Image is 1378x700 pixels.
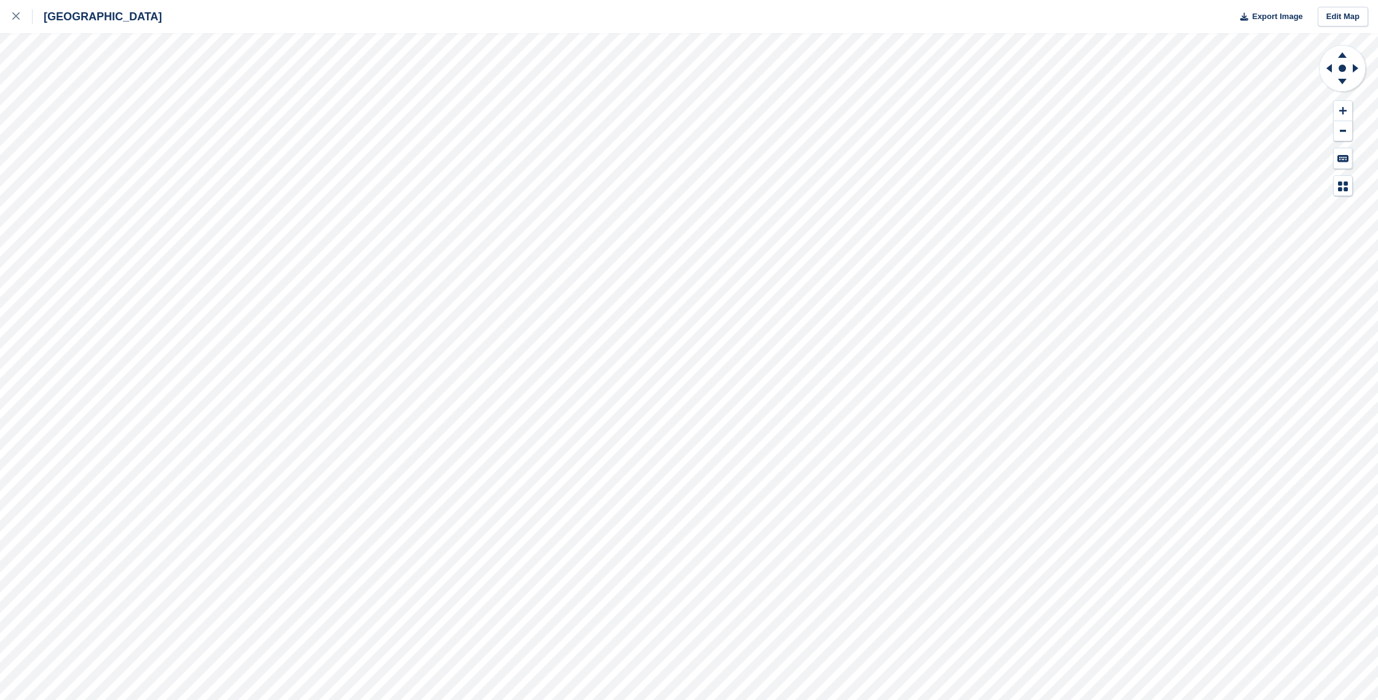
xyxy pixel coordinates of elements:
[1334,176,1352,196] button: Map Legend
[1252,10,1302,23] span: Export Image
[1334,101,1352,121] button: Zoom In
[1334,121,1352,141] button: Zoom Out
[1318,7,1368,27] a: Edit Map
[33,9,162,24] div: [GEOGRAPHIC_DATA]
[1233,7,1303,27] button: Export Image
[1334,148,1352,169] button: Keyboard Shortcuts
